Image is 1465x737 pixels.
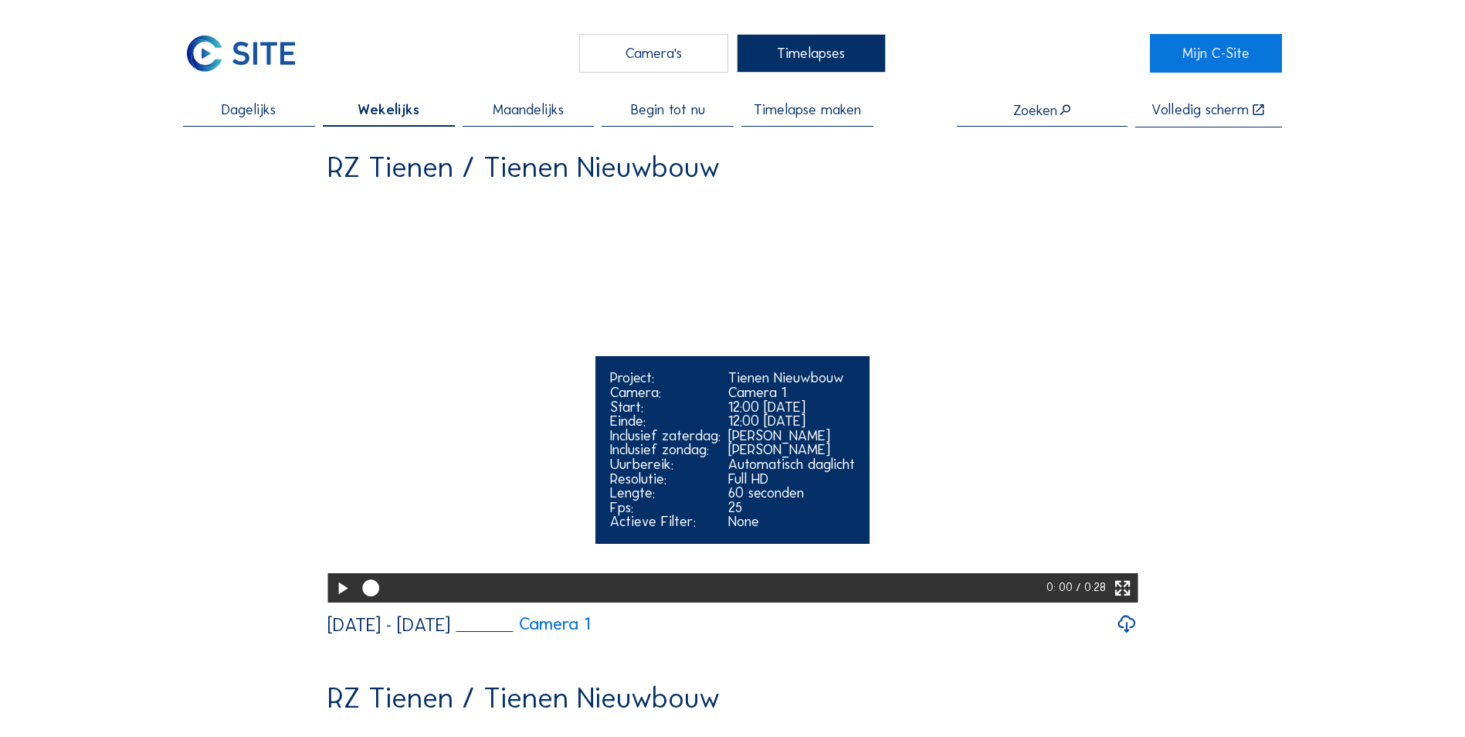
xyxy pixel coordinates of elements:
[754,103,861,117] span: Timelapse maken
[610,472,721,487] div: Resolutie:
[610,385,721,400] div: Camera:
[728,385,855,400] div: Camera 1
[1150,34,1282,73] a: Mijn C-Site
[610,429,721,443] div: Inclusief zaterdag:
[728,443,855,457] div: [PERSON_NAME]
[610,486,721,501] div: Lengte:
[728,429,855,443] div: [PERSON_NAME]
[1076,573,1106,603] div: / 0:28
[610,400,721,415] div: Start:
[327,153,720,182] div: RZ Tienen / Tienen Nieuwbouw
[610,414,721,429] div: Einde:
[610,371,721,385] div: Project:
[728,486,855,501] div: 60 seconden
[631,103,705,117] span: Begin tot nu
[610,501,721,515] div: Fps:
[183,34,315,73] a: C-SITE Logo
[1046,573,1076,603] div: 0: 00
[728,515,855,529] div: None
[493,103,564,117] span: Maandelijks
[728,472,855,487] div: Full HD
[579,34,728,73] div: Camera's
[737,34,886,73] div: Timelapses
[327,195,1138,600] video: Your browser does not support the video tag.
[327,616,450,634] div: [DATE] - [DATE]
[728,414,855,429] div: 12:00 [DATE]
[610,457,721,472] div: Uurbereik:
[456,616,591,633] a: Camera 1
[222,103,276,117] span: Dagelijks
[610,443,721,457] div: Inclusief zondag:
[183,34,298,73] img: C-SITE Logo
[327,684,720,712] div: RZ Tienen / Tienen Nieuwbouw
[610,515,721,529] div: Actieve Filter:
[358,103,419,117] span: Wekelijks
[728,501,855,515] div: 25
[1151,103,1249,118] div: Volledig scherm
[728,371,855,385] div: Tienen Nieuwbouw
[728,457,855,472] div: Automatisch daglicht
[728,400,855,415] div: 12:00 [DATE]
